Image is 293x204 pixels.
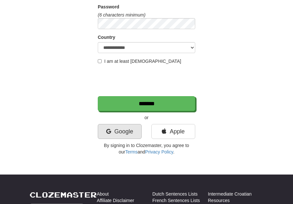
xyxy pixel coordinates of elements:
em: (6 characters minimum) [98,12,146,17]
a: Apple [151,124,195,139]
a: Google [98,124,142,139]
a: About [97,191,109,197]
a: Affiliate Disclaimer [97,197,134,204]
a: Dutch Sentences Lists [152,191,197,197]
label: Password [98,4,119,10]
input: I am at least [DEMOGRAPHIC_DATA] [98,59,102,63]
label: Country [98,34,115,40]
p: By signing in to Clozemaster, you agree to our and . [98,142,195,155]
a: Privacy Policy [145,149,173,154]
a: Intermediate Croatian Resources [208,191,263,204]
a: French Sentences Lists [152,197,200,204]
a: Clozemaster [30,191,97,199]
p: or [98,114,195,121]
label: I am at least [DEMOGRAPHIC_DATA] [98,58,181,64]
a: Terms [125,149,137,154]
iframe: reCAPTCHA [98,68,197,93]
